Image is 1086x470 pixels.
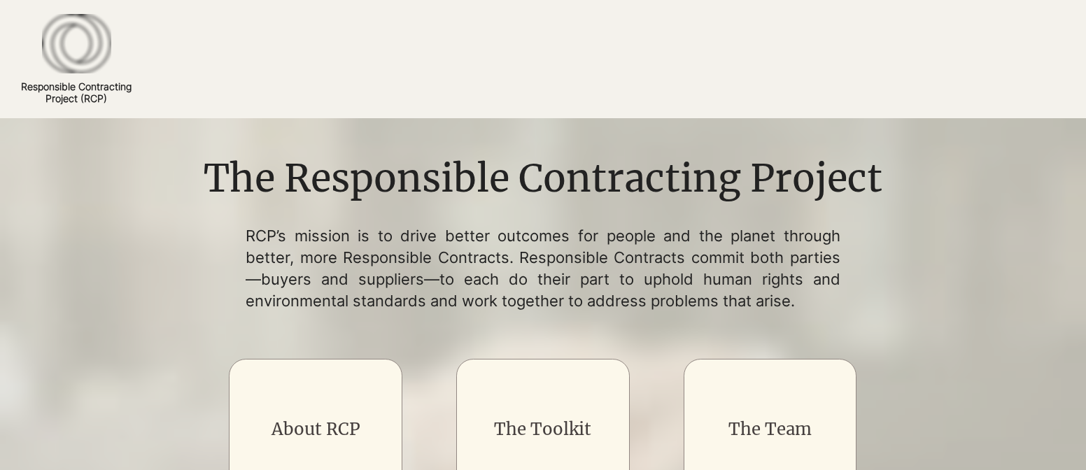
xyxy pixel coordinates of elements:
h1: The Responsible Contracting Project [193,152,892,206]
a: The Toolkit [494,418,591,440]
a: The Team [728,418,812,440]
a: Responsible ContractingProject (RCP) [21,80,132,104]
p: RCP’s mission is to drive better outcomes for people and the planet through better, more Responsi... [246,225,840,311]
a: About RCP [271,418,360,440]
